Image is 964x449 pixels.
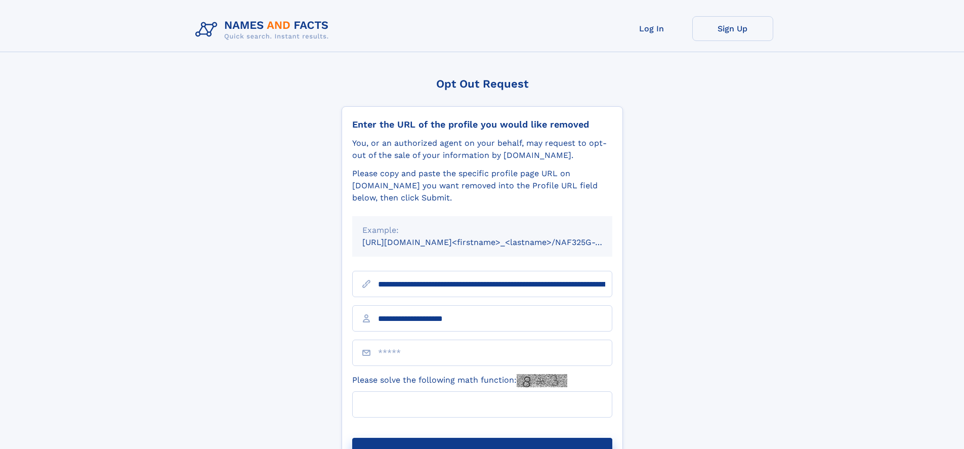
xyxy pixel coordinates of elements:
[352,168,612,204] div: Please copy and paste the specific profile page URL on [DOMAIN_NAME] you want removed into the Pr...
[611,16,692,41] a: Log In
[342,77,623,90] div: Opt Out Request
[352,137,612,161] div: You, or an authorized agent on your behalf, may request to opt-out of the sale of your informatio...
[352,374,567,387] label: Please solve the following math function:
[362,224,602,236] div: Example:
[362,237,632,247] small: [URL][DOMAIN_NAME]<firstname>_<lastname>/NAF325G-xxxxxxxx
[191,16,337,44] img: Logo Names and Facts
[692,16,773,41] a: Sign Up
[352,119,612,130] div: Enter the URL of the profile you would like removed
